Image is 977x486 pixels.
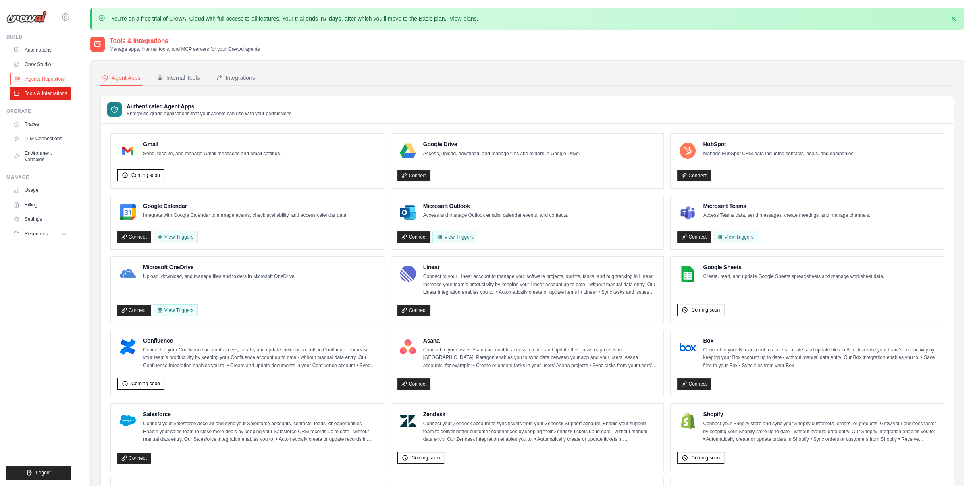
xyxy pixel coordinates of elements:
[703,202,870,210] h4: Microsoft Teams
[680,413,696,429] img: Shopify Logo
[102,74,141,82] div: Agent Apps
[397,378,431,390] a: Connect
[117,231,151,243] a: Connect
[423,336,657,345] h4: Asana
[423,140,580,148] h4: Google Drive
[6,466,71,480] button: Logout
[120,339,136,355] img: Confluence Logo
[153,304,198,316] : View Triggers
[713,231,758,243] : View Triggers
[127,102,292,110] h3: Authenticated Agent Apps
[157,74,200,82] div: Internal Tools
[680,266,696,282] img: Google Sheets Logo
[703,140,854,148] h4: HubSpot
[6,108,71,114] div: Operate
[216,74,255,82] div: Integrations
[691,307,720,313] span: Coming soon
[449,15,476,22] a: View plans
[423,212,569,220] p: Access and manage Outlook emails, calendar events, and contacts.
[143,150,281,158] p: Send, receive, and manage Gmail messages and email settings.
[680,339,696,355] img: Box Logo
[680,143,696,159] img: HubSpot Logo
[677,378,711,390] a: Connect
[131,172,160,179] span: Coming soon
[703,336,937,345] h4: Box
[10,184,71,197] a: Usage
[703,346,937,370] p: Connect to your Box account to access, create, and update files in Box. Increase your team’s prod...
[400,204,416,220] img: Microsoft Outlook Logo
[10,87,71,100] a: Tools & Integrations
[703,273,884,281] p: Create, read, and update Google Sheets spreadsheets and manage worksheet data.
[214,71,257,86] button: Integrations
[120,204,136,220] img: Google Calendar Logo
[153,231,198,243] button: View Triggers
[423,346,657,370] p: Connect to your users’ Asana account to access, create, and update their tasks or projects in [GE...
[397,305,431,316] a: Connect
[703,410,937,418] h4: Shopify
[703,420,937,444] p: Connect your Shopify store and sync your Shopify customers, orders, or products. Grow your busine...
[10,227,71,240] button: Resources
[397,231,431,243] a: Connect
[110,46,260,52] p: Manage apps, internal tools, and MCP servers for your CrewAI agents
[10,198,71,211] a: Billing
[397,170,431,181] a: Connect
[120,266,136,282] img: Microsoft OneDrive Logo
[143,212,347,220] p: Integrate with Google Calendar to manage events, check availability, and access calendar data.
[117,453,151,464] a: Connect
[120,413,136,429] img: Salesforce Logo
[10,73,71,85] a: Agents Repository
[680,204,696,220] img: Microsoft Teams Logo
[10,147,71,166] a: Environment Variables
[100,71,142,86] button: Agent Apps
[423,202,569,210] h4: Microsoft Outlook
[25,231,48,237] span: Resources
[143,140,281,148] h4: Gmail
[127,110,292,117] p: Enterprise-grade applications that your agents can use with your permissions
[6,34,71,40] div: Build
[155,71,202,86] button: Internal Tools
[111,15,478,23] p: You're on a free trial of CrewAI Cloud with full access to all features. Your trial ends in , aft...
[143,273,296,281] p: Upload, download, and manage files and folders in Microsoft OneDrive.
[10,132,71,145] a: LLM Connections
[423,273,657,297] p: Connect to your Linear account to manage your software projects, sprints, tasks, and bug tracking...
[412,455,440,461] span: Coming soon
[36,469,51,476] span: Logout
[423,263,657,271] h4: Linear
[703,150,854,158] p: Manage HubSpot CRM data including contacts, deals, and companies.
[423,410,657,418] h4: Zendesk
[6,174,71,181] div: Manage
[400,339,416,355] img: Asana Logo
[143,202,347,210] h4: Google Calendar
[6,11,47,23] img: Logo
[677,231,711,243] a: Connect
[324,15,341,22] strong: 7 days
[423,420,657,444] p: Connect your Zendesk account to sync tickets from your Zendesk Support account. Enable your suppo...
[143,420,377,444] p: Connect your Salesforce account and sync your Salesforce accounts, contacts, leads, or opportunit...
[432,231,478,243] : View Triggers
[10,44,71,56] a: Automations
[131,380,160,387] span: Coming soon
[703,212,870,220] p: Access Teams data, send messages, create meetings, and manage channels.
[703,263,884,271] h4: Google Sheets
[400,413,416,429] img: Zendesk Logo
[143,263,296,271] h4: Microsoft OneDrive
[10,58,71,71] a: Crew Studio
[691,455,720,461] span: Coming soon
[677,170,711,181] a: Connect
[10,118,71,131] a: Traces
[117,305,151,316] a: Connect
[423,150,580,158] p: Access, upload, download, and manage files and folders in Google Drive.
[10,213,71,226] a: Settings
[120,143,136,159] img: Gmail Logo
[400,143,416,159] img: Google Drive Logo
[400,266,416,282] img: Linear Logo
[110,36,260,46] h2: Tools & Integrations
[143,410,377,418] h4: Salesforce
[143,336,377,345] h4: Confluence
[143,346,377,370] p: Connect to your Confluence account access, create, and update their documents in Confluence. Incr...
